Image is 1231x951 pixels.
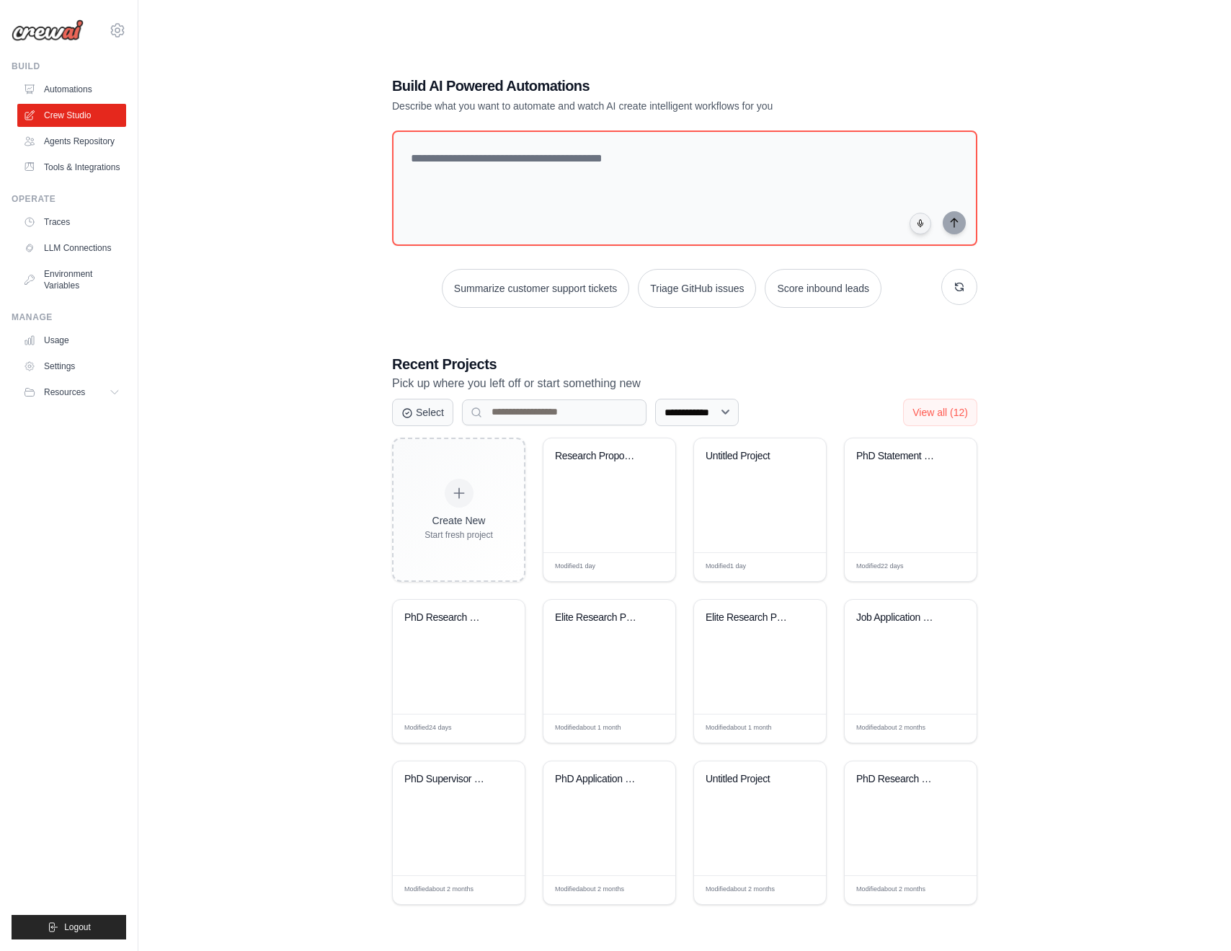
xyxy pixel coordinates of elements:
[392,374,977,393] p: Pick up where you left off or start something new
[17,329,126,352] a: Usage
[17,355,126,378] a: Settings
[64,921,91,933] span: Logout
[765,269,881,308] button: Score inbound leads
[425,529,493,541] div: Start fresh project
[17,130,126,153] a: Agents Repository
[44,386,85,398] span: Resources
[555,562,595,572] span: Modified 1 day
[12,193,126,205] div: Operate
[12,19,84,41] img: Logo
[555,773,642,786] div: PhD Application Email Writer
[491,723,503,734] span: Edit
[856,450,943,463] div: PhD Statement of Purpose Multi-Agent Pipeline
[943,723,955,734] span: Edit
[17,236,126,260] a: LLM Connections
[392,354,977,374] h3: Recent Projects
[17,211,126,234] a: Traces
[706,611,793,624] div: Elite Research Proposal Generator
[706,773,793,786] div: Untitled Project
[903,399,977,426] button: View all (12)
[706,562,746,572] span: Modified 1 day
[392,99,876,113] p: Describe what you want to automate and watch AI create intelligent workflows for you
[17,156,126,179] a: Tools & Integrations
[856,885,925,895] span: Modified about 2 months
[912,407,968,418] span: View all (12)
[555,723,621,733] span: Modified about 1 month
[392,76,876,96] h1: Build AI Powered Automations
[641,562,654,572] span: Edit
[404,885,474,895] span: Modified about 2 months
[12,61,126,72] div: Build
[792,562,804,572] span: Edit
[17,381,126,404] button: Resources
[392,399,453,426] button: Select
[941,269,977,305] button: Get new suggestions
[638,269,756,308] button: Triage GitHub issues
[706,885,775,895] span: Modified about 2 months
[555,885,624,895] span: Modified about 2 months
[17,78,126,101] a: Automations
[17,104,126,127] a: Crew Studio
[943,562,955,572] span: Edit
[641,723,654,734] span: Edit
[856,562,904,572] span: Modified 22 days
[555,450,642,463] div: Research Proposal Generation Automation
[17,262,126,297] a: Environment Variables
[404,773,492,786] div: PhD Supervisor Convincing Email Generator
[404,611,492,624] div: PhD Research Proposal Generator
[442,269,629,308] button: Summarize customer support tickets
[641,885,654,895] span: Edit
[555,611,642,624] div: Elite Research Proposal Generator
[425,513,493,528] div: Create New
[856,773,943,786] div: PhD Research Proposal Generator for UK Universities
[706,450,793,463] div: Untitled Project
[856,611,943,624] div: Job Application Document Creator
[706,723,772,733] span: Modified about 1 month
[943,885,955,895] span: Edit
[12,915,126,939] button: Logout
[491,885,503,895] span: Edit
[856,723,925,733] span: Modified about 2 months
[792,723,804,734] span: Edit
[910,213,931,234] button: Click to speak your automation idea
[792,885,804,895] span: Edit
[12,311,126,323] div: Manage
[404,723,452,733] span: Modified 24 days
